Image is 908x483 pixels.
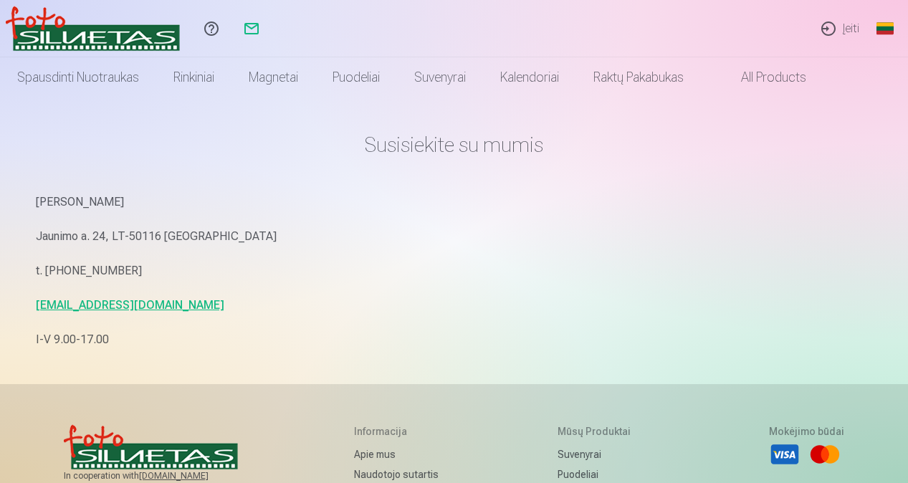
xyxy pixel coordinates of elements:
[769,439,801,470] li: Visa
[139,470,243,482] a: [DOMAIN_NAME]
[483,57,576,97] a: Kalendoriai
[769,424,844,439] h5: Mokėjimo būdai
[6,6,180,52] img: /v3
[558,424,661,439] h5: Mūsų produktai
[36,330,873,350] p: I-V 9.00-17.00
[576,57,701,97] a: Raktų pakabukas
[354,444,449,464] a: Apie mus
[156,57,231,97] a: Rinkiniai
[64,470,247,482] span: In cooperation with
[36,192,873,212] p: [PERSON_NAME]
[558,444,661,464] a: Suvenyrai
[701,57,823,97] a: All products
[36,132,873,158] h1: Susisiekite su mumis
[354,424,449,439] h5: Informacija
[809,439,841,470] li: Mastercard
[315,57,397,97] a: Puodeliai
[397,57,483,97] a: Suvenyrai
[36,226,873,247] p: Jaunimo a. 24, LT-50116 [GEOGRAPHIC_DATA]
[36,261,873,281] p: t. [PHONE_NUMBER]
[36,298,224,312] a: [EMAIL_ADDRESS][DOMAIN_NAME]
[231,57,315,97] a: Magnetai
